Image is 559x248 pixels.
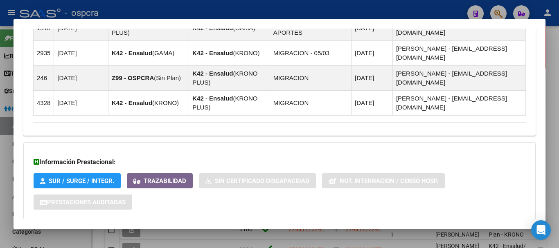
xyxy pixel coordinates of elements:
[49,177,114,185] span: SUR / SURGE / INTEGR.
[154,99,177,106] span: KRONO
[34,40,54,65] td: 2935
[192,95,257,111] span: KRONO PLUS
[34,173,121,188] button: SUR / SURGE / INTEGR.
[108,40,189,65] td: ( )
[192,95,233,102] strong: K42 - Ensalud
[392,16,525,40] td: [PERSON_NAME] - [EMAIL_ADDRESS][DOMAIN_NAME]
[352,16,393,40] td: [DATE]
[352,65,393,90] td: [DATE]
[531,220,551,240] div: Open Intercom Messenger
[156,74,179,81] span: Sin Plan
[352,90,393,115] td: [DATE]
[112,99,152,106] strong: K42 - Ensalud
[54,65,108,90] td: [DATE]
[192,49,233,56] strong: K42 - Ensalud
[108,65,189,90] td: ( )
[112,49,152,56] strong: K42 - Ensalud
[352,40,393,65] td: [DATE]
[54,16,108,40] td: [DATE]
[144,177,186,185] span: Trazabilidad
[270,65,351,90] td: MIGRACION
[270,16,351,40] td: DEUDA EMPRESA EN APORTES
[34,16,54,40] td: 1518
[54,40,108,65] td: [DATE]
[108,90,189,115] td: ( )
[54,90,108,115] td: [DATE]
[235,25,253,31] span: GAMA
[154,49,172,56] span: GAMA
[189,16,270,40] td: ( )
[34,65,54,90] td: 246
[199,173,316,188] button: Sin Certificado Discapacidad
[270,40,351,65] td: MIGRACION - 05/03
[192,25,233,31] strong: K42 - Ensalud
[270,90,351,115] td: MIGRACION
[322,173,445,188] button: Not. Internacion / Censo Hosp.
[192,70,257,86] span: KRONO PLUS
[34,194,132,210] button: Prestaciones Auditadas
[34,157,525,167] h3: Información Prestacional:
[189,65,270,90] td: ( )
[392,65,525,90] td: [PERSON_NAME] - [EMAIL_ADDRESS][DOMAIN_NAME]
[340,177,438,185] span: Not. Internacion / Censo Hosp.
[112,20,177,36] span: KRONO PLUS
[47,199,126,206] span: Prestaciones Auditadas
[235,49,257,56] span: KRONO
[192,70,233,77] strong: K42 - Ensalud
[392,90,525,115] td: [PERSON_NAME] - [EMAIL_ADDRESS][DOMAIN_NAME]
[189,40,270,65] td: ( )
[34,90,54,115] td: 4328
[108,16,189,40] td: ( )
[112,74,154,81] strong: Z99 - OSPCRA
[392,40,525,65] td: [PERSON_NAME] - [EMAIL_ADDRESS][DOMAIN_NAME]
[127,173,193,188] button: Trazabilidad
[189,90,270,115] td: ( )
[215,177,309,185] span: Sin Certificado Discapacidad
